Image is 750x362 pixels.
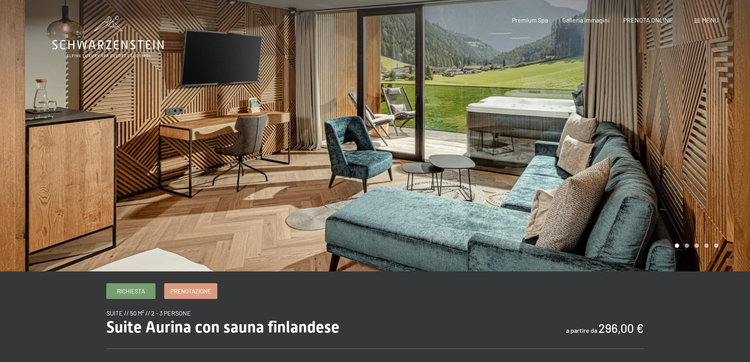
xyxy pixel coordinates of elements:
[106,318,339,336] span: Suite Aurina con sauna finlandese
[623,16,673,24] a: PRENOTA ONLINE
[598,321,644,335] b: 296,00 €
[170,287,211,295] span: Prenotazione
[512,16,548,24] a: Premium Spa
[106,309,191,317] span: suite // 50 m² // 2 - 3 persone
[562,16,609,24] a: Galleria immagini
[702,16,719,24] span: Menu
[566,327,597,334] span: a partire da
[107,284,155,299] a: Richiesta
[117,287,145,295] span: Richiesta
[165,284,217,299] a: Prenotazione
